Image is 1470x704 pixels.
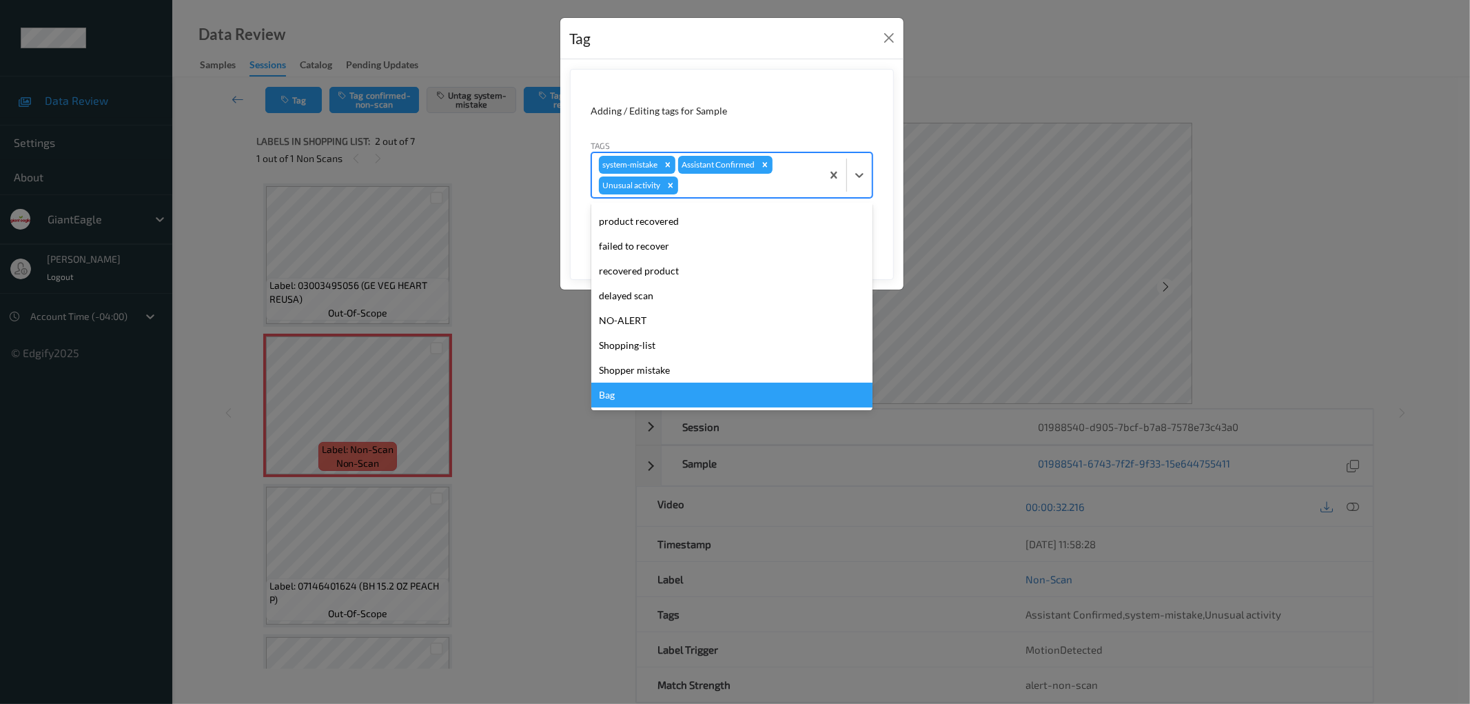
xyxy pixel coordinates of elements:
[757,156,773,174] div: Remove Assistant Confirmed
[599,177,663,194] div: Unusual activity
[591,104,872,118] div: Adding / Editing tags for Sample
[591,234,872,259] div: failed to recover
[591,259,872,283] div: recovered product
[570,28,591,50] div: Tag
[678,156,757,174] div: Assistant Confirmed
[591,308,872,333] div: NO-ALERT
[591,209,872,234] div: product recovered
[663,177,678,194] div: Remove Unusual activity
[591,139,611,152] label: Tags
[591,383,872,408] div: Bag
[591,358,872,383] div: Shopper mistake
[660,156,675,174] div: Remove system-mistake
[599,156,660,174] div: system-mistake
[591,283,872,308] div: delayed scan
[591,333,872,358] div: Shopping-list
[879,28,899,48] button: Close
